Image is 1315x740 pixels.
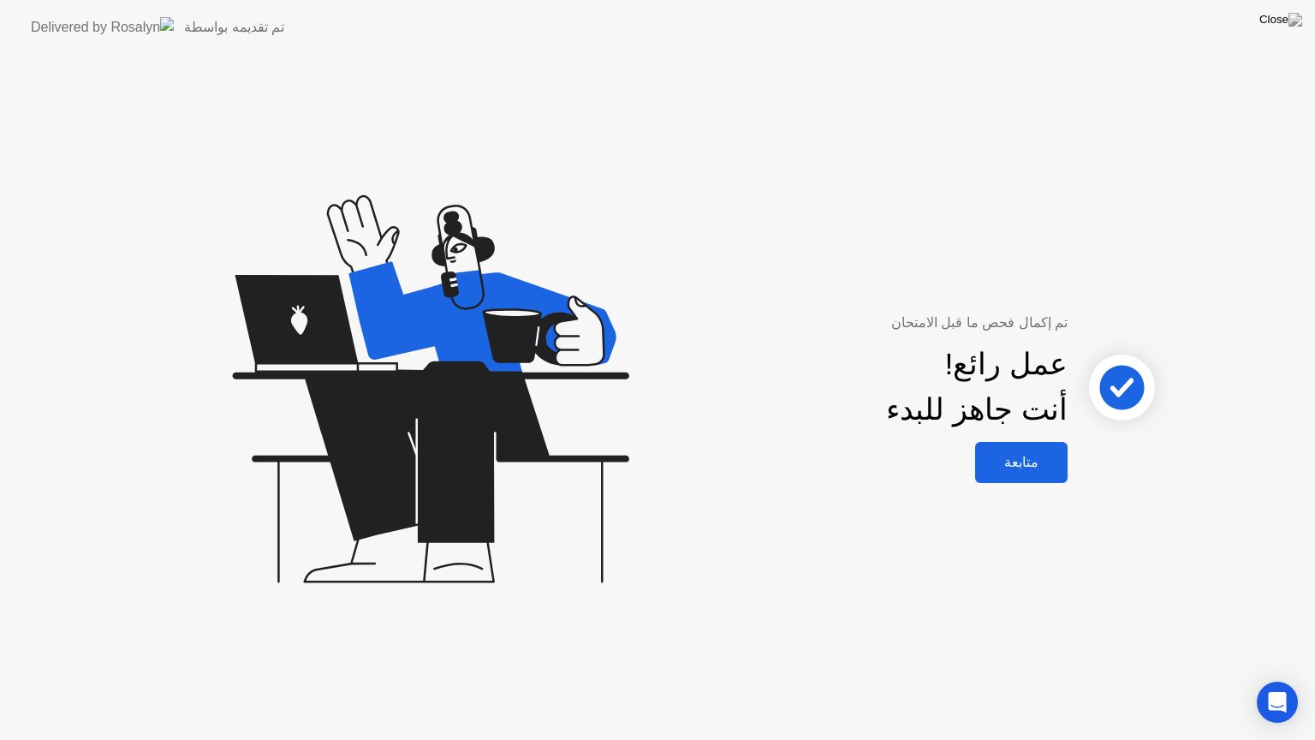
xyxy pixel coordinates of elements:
[980,454,1062,470] div: متابعة
[714,313,1068,333] div: تم إكمال فحص ما قبل الامتحان
[31,17,174,37] img: Delivered by Rosalyn
[1257,682,1298,723] div: Open Intercom Messenger
[1259,13,1302,27] img: Close
[886,342,1068,433] div: عمل رائع! أنت جاهز للبدء
[184,17,284,38] div: تم تقديمه بواسطة
[975,442,1068,483] button: متابعة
